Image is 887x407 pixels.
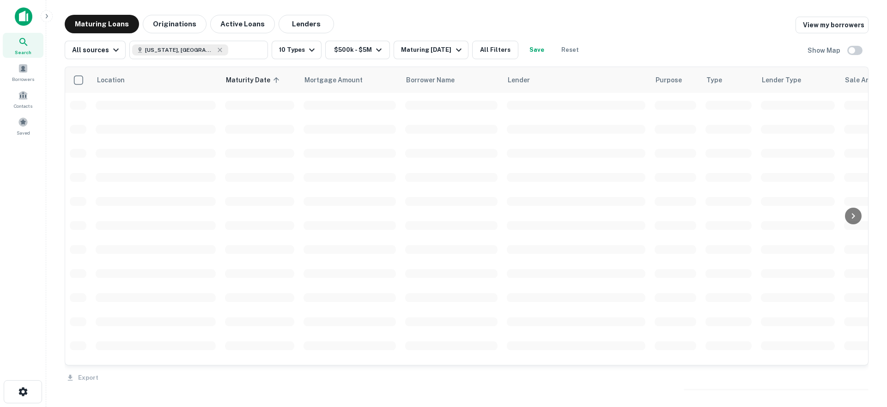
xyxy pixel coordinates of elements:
span: Contacts [14,102,32,110]
a: Search [3,33,43,58]
span: Mortgage Amount [304,74,375,86]
th: Location [91,67,220,93]
th: Borrower Name [401,67,502,93]
iframe: Chat Widget [841,333,887,377]
h6: Show Map [808,45,842,55]
div: Maturing [DATE] [401,44,464,55]
button: All Filters [472,41,518,59]
button: Save your search to get updates of matches that match your search criteria. [522,41,552,59]
span: Maturity Date [226,74,282,86]
a: View my borrowers [796,17,869,33]
span: Lender [508,74,530,86]
th: Lender Type [756,67,839,93]
a: Borrowers [3,60,43,85]
th: Maturity Date [220,67,299,93]
span: Search [15,49,31,56]
span: Location [97,74,125,86]
th: Lender [502,67,650,93]
th: Mortgage Amount [299,67,401,93]
span: Saved [17,129,30,136]
span: [US_STATE], [GEOGRAPHIC_DATA] [145,46,214,54]
th: Type [701,67,756,93]
span: Type [706,74,722,86]
button: Lenders [279,15,334,33]
span: Borrowers [12,75,34,83]
a: Contacts [3,86,43,111]
button: Maturing Loans [65,15,139,33]
span: Borrower Name [406,74,455,86]
span: Purpose [656,74,682,86]
button: Maturing [DATE] [394,41,468,59]
button: Reset [555,41,585,59]
span: Lender Type [762,74,801,86]
th: Purpose [650,67,701,93]
button: $500k - $5M [325,41,390,59]
a: Saved [3,113,43,138]
button: All sources [65,41,126,59]
div: All sources [72,44,122,55]
button: Originations [143,15,207,33]
button: Active Loans [210,15,275,33]
button: 10 Types [272,41,322,59]
img: capitalize-icon.png [15,7,32,26]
